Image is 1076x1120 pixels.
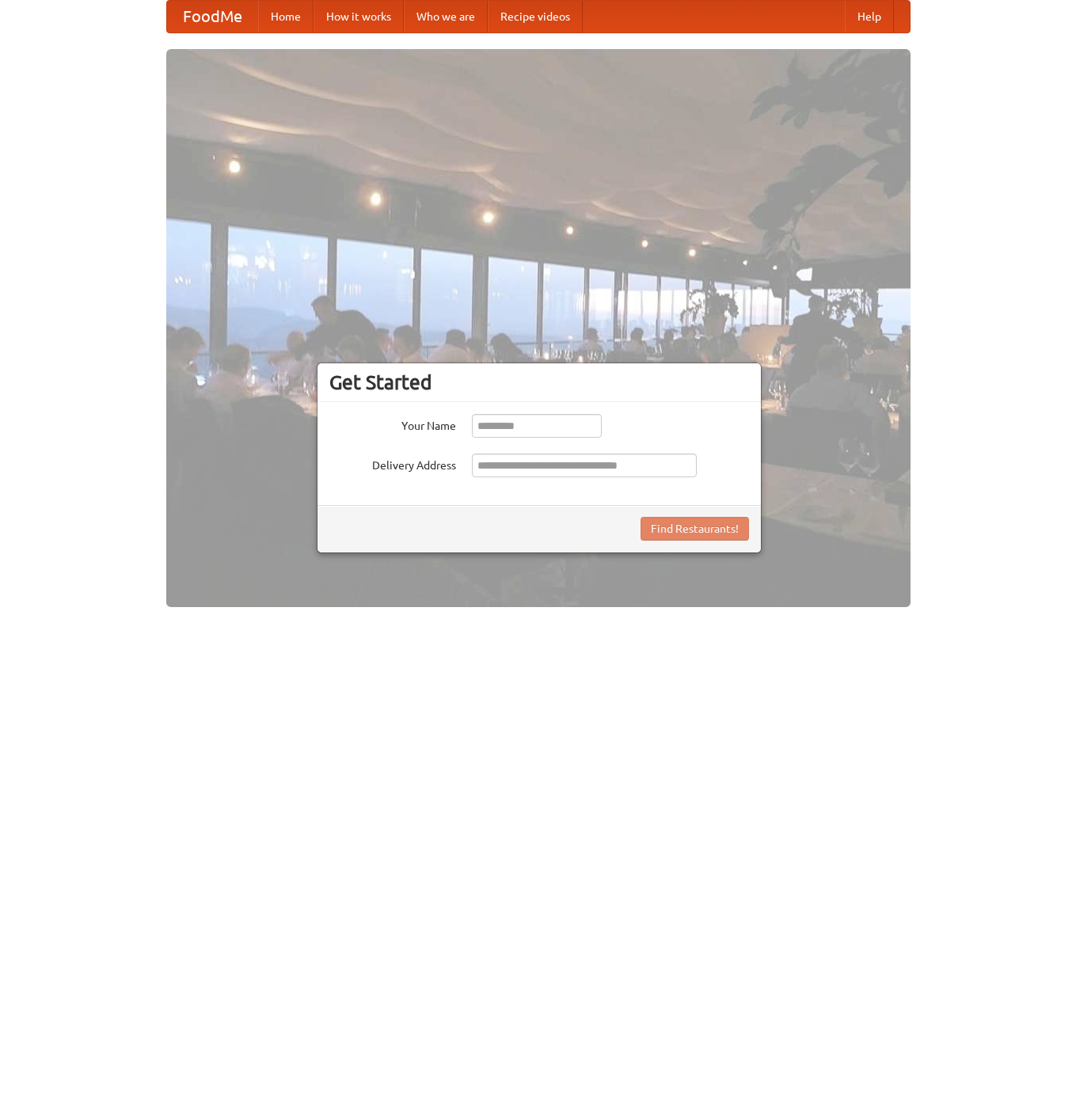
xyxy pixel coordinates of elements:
[167,1,258,32] a: FoodMe
[314,1,404,32] a: How it works
[258,1,314,32] a: Home
[404,1,488,32] a: Who we are
[641,517,749,541] button: Find Restaurants!
[845,1,894,32] a: Help
[488,1,583,32] a: Recipe videos
[329,454,456,473] label: Delivery Address
[329,370,749,394] h3: Get Started
[329,414,456,434] label: Your Name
